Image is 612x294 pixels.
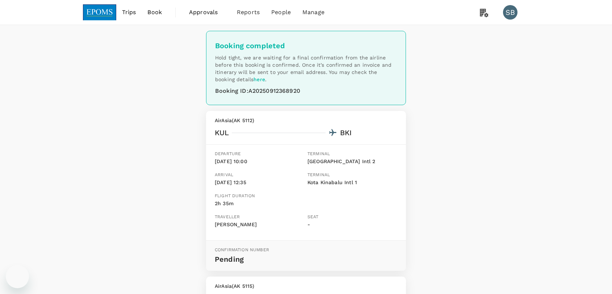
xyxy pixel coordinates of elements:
[307,150,397,158] p: Terminal
[271,8,291,17] span: People
[215,282,397,290] p: AirAsia ( AK 5115 )
[122,8,136,17] span: Trips
[215,247,397,254] p: Confirmation number
[215,54,397,83] p: Hold tight, we are waiting for a final confirmation from the airline before this booking is confi...
[237,8,260,17] span: Reports
[340,127,352,138] div: BKI
[215,117,397,124] p: AirAsia ( AK 5112 )
[307,171,397,179] p: Terminal
[215,200,255,208] p: 2h 35m
[503,5,517,20] div: SB
[83,4,116,20] img: EPOMS SDN BHD
[215,150,305,158] p: Departure
[147,8,162,17] span: Book
[215,171,305,179] p: Arrival
[215,192,255,200] p: Flight duration
[307,158,397,166] p: [GEOGRAPHIC_DATA] Intl 2
[307,221,397,229] p: -
[215,179,305,187] p: [DATE] 12:35
[302,8,324,17] span: Manage
[215,86,397,96] div: Booking ID : A20250912368920
[307,214,397,221] p: Seat
[307,179,397,187] p: Kota Kinabalu Intl 1
[189,8,225,17] span: Approvals
[253,76,265,82] a: here
[215,40,397,51] div: Booking completed
[215,127,229,138] div: KUL
[215,221,305,229] p: [PERSON_NAME]
[215,158,305,166] p: [DATE] 10:00
[6,265,29,288] iframe: Button to launch messaging window
[215,253,397,265] p: Pending
[215,214,305,221] p: Traveller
